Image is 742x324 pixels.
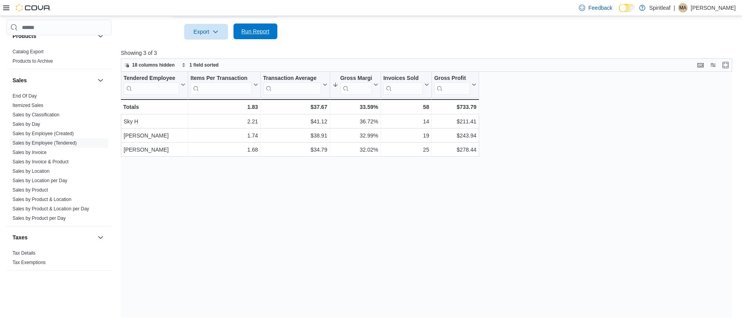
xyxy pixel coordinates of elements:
button: Products [13,32,94,40]
span: Sales by Employee (Created) [13,130,74,137]
div: 14 [383,117,429,127]
button: Export [184,24,228,40]
span: MA [679,3,686,13]
div: Gross Margin [340,75,372,82]
span: Sales by Invoice & Product [13,159,68,165]
button: Gross Margin [332,75,378,95]
button: Transaction Average [263,75,327,95]
button: Products [96,31,105,41]
span: 1 field sorted [189,62,219,68]
a: Sales by Classification [13,112,59,118]
a: Sales by Invoice & Product [13,159,68,165]
div: $243.94 [434,131,476,141]
div: Taxes [6,248,111,270]
span: Run Report [241,27,269,35]
a: Itemized Sales [13,103,43,108]
div: Invoices Sold [383,75,423,82]
button: Tendered Employee [124,75,185,95]
button: Enter fullscreen [721,60,730,70]
div: 19 [383,131,429,141]
div: Sky H [124,117,185,127]
button: Taxes [13,233,94,241]
div: $34.79 [263,145,327,155]
div: [PERSON_NAME] [124,145,185,155]
div: Gross Profit [434,75,470,82]
div: Totals [123,102,185,112]
div: $41.12 [263,117,327,127]
a: Catalog Export [13,49,43,54]
div: $278.44 [434,145,476,155]
span: Sales by Product & Location per Day [13,206,89,212]
div: 2.21 [190,117,258,127]
a: Tax Details [13,250,36,256]
button: Items Per Transaction [190,75,258,95]
div: $37.67 [263,102,327,112]
div: Sales [6,91,111,226]
p: | [674,3,675,13]
h3: Taxes [13,233,28,241]
div: 32.02% [332,145,378,155]
div: 33.59% [332,102,378,112]
a: Sales by Product [13,187,48,193]
span: Sales by Classification [13,112,59,118]
a: Sales by Location per Day [13,178,67,183]
div: 32.99% [332,131,378,141]
div: Transaction Average [263,75,321,95]
span: Catalog Export [13,49,43,55]
div: $733.79 [434,102,476,112]
span: Export [189,24,223,40]
div: 1.68 [190,145,258,155]
a: Sales by Product & Location per Day [13,206,89,212]
button: Taxes [96,233,105,242]
div: Gross Profit [434,75,470,95]
div: Invoices Sold [383,75,423,95]
div: $211.41 [434,117,476,127]
a: Sales by Employee (Tendered) [13,140,77,146]
button: Display options [708,60,718,70]
div: Tendered Employee [124,75,179,95]
span: Tax Details [13,250,36,256]
a: Sales by Invoice [13,150,47,155]
a: Sales by Day [13,121,40,127]
div: Gross Margin [340,75,372,95]
span: Sales by Location [13,168,50,174]
p: [PERSON_NAME] [691,3,736,13]
a: End Of Day [13,93,37,99]
div: 1.83 [190,102,258,112]
button: Run Report [234,24,277,39]
div: Mark A [678,3,688,13]
button: Invoices Sold [383,75,429,95]
span: 18 columns hidden [132,62,175,68]
p: Spiritleaf [649,3,670,13]
button: Sales [96,76,105,85]
div: 36.72% [332,117,378,127]
p: Showing 3 of 3 [121,49,738,57]
button: Keyboard shortcuts [696,60,705,70]
div: Items Per Transaction [190,75,252,82]
a: Sales by Product per Day [13,215,66,221]
input: Dark Mode [619,4,635,12]
a: Sales by Employee (Created) [13,131,74,136]
span: Sales by Location per Day [13,177,67,184]
div: Transaction Average [263,75,321,82]
div: Products [6,47,111,69]
span: Products to Archive [13,58,53,64]
h3: Sales [13,76,27,84]
div: Tendered Employee [124,75,179,82]
a: Sales by Product & Location [13,197,72,202]
div: Items Per Transaction [190,75,252,95]
div: 1.74 [190,131,258,141]
div: $38.91 [263,131,327,141]
div: 58 [383,102,429,112]
button: Gross Profit [434,75,476,95]
a: Tax Exemptions [13,260,46,265]
button: Sales [13,76,94,84]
